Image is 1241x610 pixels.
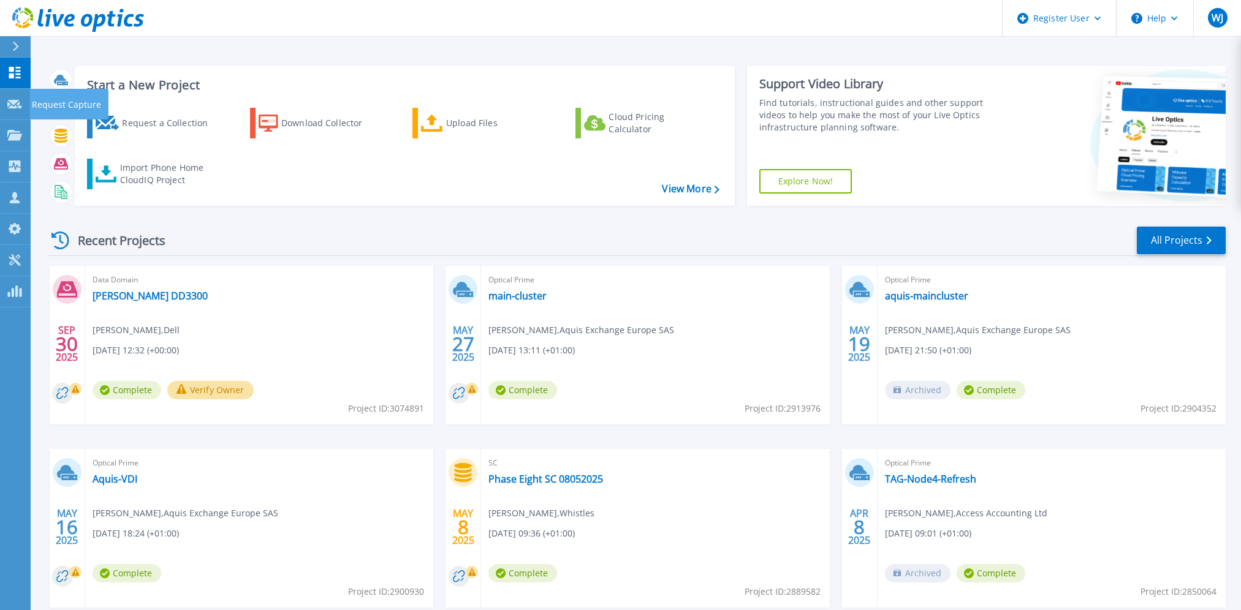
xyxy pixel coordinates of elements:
[957,381,1025,399] span: Complete
[885,506,1047,520] span: [PERSON_NAME] , Access Accounting Ltd
[745,585,821,598] span: Project ID: 2889582
[93,290,208,302] a: [PERSON_NAME] DD3300
[348,402,424,415] span: Project ID: 3074891
[488,456,822,470] span: SC
[1137,227,1226,254] a: All Projects
[93,564,161,582] span: Complete
[446,111,544,135] div: Upload Files
[32,89,101,121] p: Request Capture
[93,506,278,520] span: [PERSON_NAME] , Aquis Exchange Europe SAS
[412,108,549,138] a: Upload Files
[885,344,971,357] span: [DATE] 21:50 (+01:00)
[885,456,1218,470] span: Optical Prime
[488,290,547,302] a: main-cluster
[609,111,707,135] div: Cloud Pricing Calculator
[167,381,254,399] button: Verify Owner
[575,108,712,138] a: Cloud Pricing Calculator
[1140,402,1216,415] span: Project ID: 2904352
[93,527,179,540] span: [DATE] 18:24 (+01:00)
[488,527,575,540] span: [DATE] 09:36 (+01:00)
[93,273,426,287] span: Data Domain
[47,225,182,255] div: Recent Projects
[93,473,137,485] a: Aquis-VDI
[87,108,224,138] a: Request a Collection
[93,323,180,337] span: [PERSON_NAME] , Dell
[488,381,557,399] span: Complete
[885,290,968,302] a: aquis-maincluster
[122,111,220,135] div: Request a Collection
[93,456,426,470] span: Optical Prime
[745,402,821,415] span: Project ID: 2913976
[87,78,719,92] h3: Start a New Project
[885,323,1071,337] span: [PERSON_NAME] , Aquis Exchange Europe SAS
[848,339,870,349] span: 19
[1140,585,1216,598] span: Project ID: 2850064
[885,473,976,485] a: TAG-Node4-Refresh
[488,564,557,582] span: Complete
[250,108,387,138] a: Download Collector
[56,522,78,532] span: 16
[452,339,474,349] span: 27
[759,169,852,194] a: Explore Now!
[56,339,78,349] span: 30
[488,473,603,485] a: Phase Eight SC 08052025
[848,505,871,549] div: APR 2025
[885,564,951,582] span: Archived
[93,381,161,399] span: Complete
[885,273,1218,287] span: Optical Prime
[452,322,475,366] div: MAY 2025
[120,162,216,186] div: Import Phone Home CloudIQ Project
[759,76,1004,92] div: Support Video Library
[55,505,78,549] div: MAY 2025
[488,506,594,520] span: [PERSON_NAME] , Whistles
[662,183,719,195] a: View More
[759,97,1004,134] div: Find tutorials, instructional guides and other support videos to help you make the most of your L...
[848,322,871,366] div: MAY 2025
[1212,13,1223,23] span: WJ
[488,273,822,287] span: Optical Prime
[93,344,179,357] span: [DATE] 12:32 (+00:00)
[488,323,674,337] span: [PERSON_NAME] , Aquis Exchange Europe SAS
[957,564,1025,582] span: Complete
[885,381,951,399] span: Archived
[452,505,475,549] div: MAY 2025
[458,522,469,532] span: 8
[281,111,379,135] div: Download Collector
[488,344,575,357] span: [DATE] 13:11 (+01:00)
[348,585,424,598] span: Project ID: 2900930
[885,527,971,540] span: [DATE] 09:01 (+01:00)
[55,322,78,366] div: SEP 2025
[854,522,865,532] span: 8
